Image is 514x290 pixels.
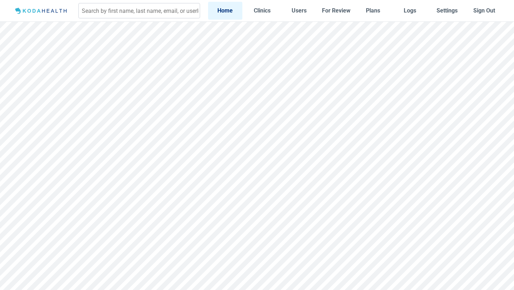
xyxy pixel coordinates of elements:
[78,3,200,19] input: Search by first name, last name, email, or userId
[208,2,242,19] a: Home
[245,2,279,19] a: Clinics
[282,2,316,19] a: Users
[393,2,427,19] a: Logs
[13,6,70,15] img: Logo
[356,2,390,19] a: Plans
[319,2,353,19] a: For Review
[467,2,501,19] button: Sign Out
[430,2,464,19] a: Settings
